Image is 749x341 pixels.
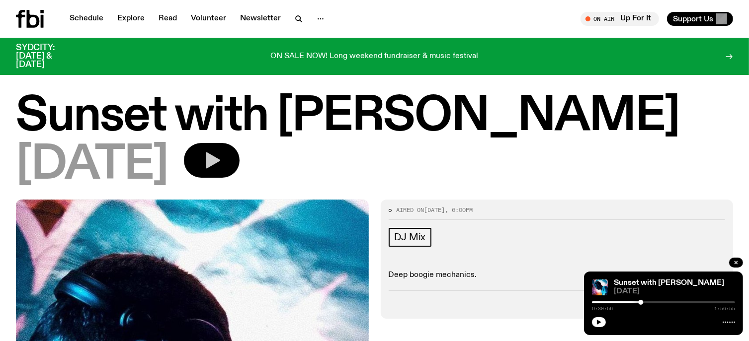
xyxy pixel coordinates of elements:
[581,12,659,26] button: On AirUp For It
[397,206,424,214] span: Aired on
[592,306,613,311] span: 0:39:56
[64,12,109,26] a: Schedule
[714,306,735,311] span: 1:56:55
[16,44,80,69] h3: SYDCITY: [DATE] & [DATE]
[395,232,426,243] span: DJ Mix
[271,52,479,61] p: ON SALE NOW! Long weekend fundraiser & music festival
[673,14,713,23] span: Support Us
[389,228,432,247] a: DJ Mix
[185,12,232,26] a: Volunteer
[445,206,473,214] span: , 6:00pm
[16,143,168,188] span: [DATE]
[389,271,726,280] p: Deep boogie mechanics.
[424,206,445,214] span: [DATE]
[614,288,735,295] span: [DATE]
[153,12,183,26] a: Read
[111,12,151,26] a: Explore
[667,12,733,26] button: Support Us
[234,12,287,26] a: Newsletter
[614,279,724,287] a: Sunset with [PERSON_NAME]
[592,279,608,295] img: Simon Caldwell stands side on, looking downwards. He has headphones on. Behind him is a brightly ...
[16,94,733,139] h1: Sunset with [PERSON_NAME]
